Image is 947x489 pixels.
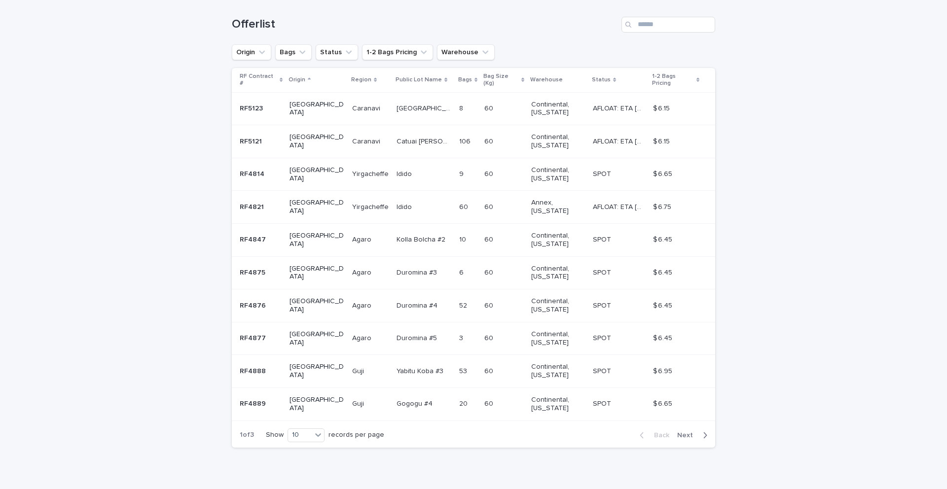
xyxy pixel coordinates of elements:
[484,267,495,277] p: 60
[240,168,266,178] p: RF4814
[593,267,613,277] p: SPOT
[352,168,391,178] p: Yirgacheffe
[352,234,373,244] p: Agaro
[397,300,439,310] p: Duromina #4
[316,44,358,60] button: Status
[621,17,715,33] input: Search
[232,322,715,355] tr: RF4877RF4877 [GEOGRAPHIC_DATA]AgaroAgaro Duromina #5Duromina #5 33 6060 Continental, [US_STATE] S...
[653,168,674,178] p: $ 6.65
[351,74,371,85] p: Region
[240,136,264,146] p: RF5121
[290,101,344,117] p: [GEOGRAPHIC_DATA]
[459,332,465,343] p: 3
[459,103,465,113] p: 8
[459,136,473,146] p: 106
[484,365,495,376] p: 60
[397,332,439,343] p: Duromina #5
[593,201,647,211] p: AFLOAT: ETA 09-28-2025
[397,168,414,178] p: Idido
[240,300,268,310] p: RF4876
[240,365,268,376] p: RF4888
[352,398,366,408] p: Guji
[232,355,715,388] tr: RF4888RF4888 [GEOGRAPHIC_DATA]GujiGuji Yabitu Koba #3Yabitu Koba #3 5353 6060 Continental, [US_ST...
[232,92,715,125] tr: RF5123RF5123 [GEOGRAPHIC_DATA]CaranaviCaranavi [GEOGRAPHIC_DATA][GEOGRAPHIC_DATA] 88 6060 Contine...
[290,133,344,150] p: [GEOGRAPHIC_DATA]
[397,103,453,113] p: [GEOGRAPHIC_DATA]
[240,71,277,89] p: RF Contract #
[352,300,373,310] p: Agaro
[592,74,611,85] p: Status
[459,201,470,211] p: 60
[362,44,433,60] button: 1-2 Bags Pricing
[275,44,312,60] button: Bags
[232,256,715,289] tr: RF4875RF4875 [GEOGRAPHIC_DATA]AgaroAgaro Duromina #3Duromina #3 66 6060 Continental, [US_STATE] S...
[593,365,613,376] p: SPOT
[653,300,674,310] p: $ 6.45
[232,223,715,256] tr: RF4847RF4847 [GEOGRAPHIC_DATA]AgaroAgaro Kolla Bolcha #2Kolla Bolcha #2 1010 6060 Continental, [U...
[290,265,344,281] p: [GEOGRAPHIC_DATA]
[397,234,447,244] p: Kolla Bolcha #2
[484,201,495,211] p: 60
[266,431,284,439] p: Show
[240,267,267,277] p: RF4875
[240,398,268,408] p: RF4889
[290,363,344,380] p: [GEOGRAPHIC_DATA]
[232,158,715,191] tr: RF4814RF4814 [GEOGRAPHIC_DATA]YirgacheffeYirgacheffe IdidoIdido 99 6060 Continental, [US_STATE] S...
[484,168,495,178] p: 60
[484,136,495,146] p: 60
[352,136,382,146] p: Caranavi
[396,74,442,85] p: Public Lot Name
[459,168,466,178] p: 9
[290,232,344,248] p: [GEOGRAPHIC_DATA]
[240,201,266,211] p: RF4821
[653,267,674,277] p: $ 6.45
[677,432,699,439] span: Next
[352,365,366,376] p: Guji
[483,71,519,89] p: Bag Size (Kg)
[458,74,472,85] p: Bags
[459,300,469,310] p: 52
[397,398,435,408] p: Gogogu #4
[290,297,344,314] p: [GEOGRAPHIC_DATA]
[459,365,469,376] p: 53
[593,332,613,343] p: SPOT
[648,432,669,439] span: Back
[593,398,613,408] p: SPOT
[240,332,268,343] p: RF4877
[459,267,466,277] p: 6
[352,332,373,343] p: Agaro
[593,234,613,244] p: SPOT
[290,166,344,183] p: [GEOGRAPHIC_DATA]
[653,201,673,211] p: $ 6.75
[673,431,715,440] button: Next
[593,168,613,178] p: SPOT
[437,44,495,60] button: Warehouse
[232,125,715,158] tr: RF5121RF5121 [GEOGRAPHIC_DATA]CaranaviCaranavi Catuai [PERSON_NAME]Catuai [PERSON_NAME] 106106 60...
[593,300,613,310] p: SPOT
[288,430,312,440] div: 10
[593,136,647,146] p: AFLOAT: ETA 10-15-2025
[484,398,495,408] p: 60
[484,332,495,343] p: 60
[232,191,715,224] tr: RF4821RF4821 [GEOGRAPHIC_DATA]YirgacheffeYirgacheffe IdidoIdido 6060 6060 Annex, [US_STATE] AFLOA...
[397,365,445,376] p: Yabitu Koba #3
[290,330,344,347] p: [GEOGRAPHIC_DATA]
[352,103,382,113] p: Caranavi
[328,431,384,439] p: records per page
[652,71,694,89] p: 1-2 Bags Pricing
[289,74,305,85] p: Origin
[290,396,344,413] p: [GEOGRAPHIC_DATA]
[653,103,672,113] p: $ 6.15
[653,398,674,408] p: $ 6.65
[232,17,618,32] h1: Offerlist
[459,398,470,408] p: 20
[484,103,495,113] p: 60
[653,136,672,146] p: $ 6.15
[397,136,453,146] p: Catuai [PERSON_NAME]
[653,365,674,376] p: $ 6.95
[484,234,495,244] p: 60
[352,201,391,211] p: Yirgacheffe
[593,103,647,113] p: AFLOAT: ETA 10-15-2025
[653,332,674,343] p: $ 6.45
